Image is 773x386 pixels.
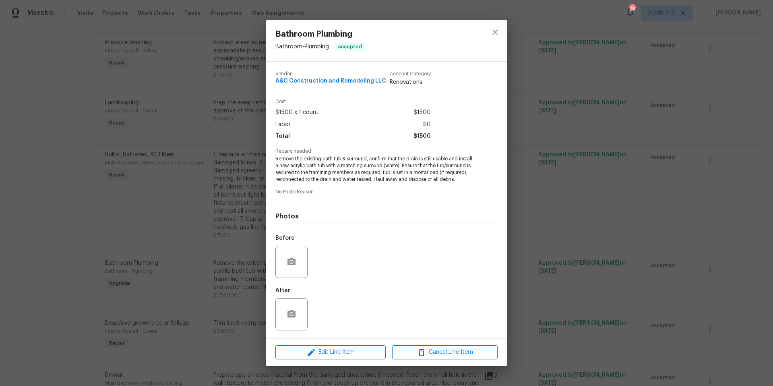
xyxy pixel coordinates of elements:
[275,99,431,104] span: Cost
[390,78,431,86] span: Renovations
[275,345,386,359] button: Edit Line Item
[275,156,475,183] span: Remove the existing bath tub & surround, confirm that the drain is still usable and install a new...
[275,78,386,84] span: A&C Construction and Remodeling LLC
[275,235,295,241] h5: Before
[423,119,431,131] span: $0
[275,119,291,131] span: Labor
[629,5,635,13] div: 28
[275,107,318,118] span: $1500 x 1 count
[275,196,475,203] span: .
[390,71,431,77] span: Account Category
[275,71,386,77] span: Vendor
[486,23,505,42] button: close
[275,288,290,293] h5: After
[275,30,366,39] span: Bathroom Plumbing
[275,212,498,220] h4: Photos
[413,107,431,118] span: $1500
[392,345,498,359] button: Cancel Line Item
[395,347,495,357] span: Cancel Line Item
[275,44,329,50] span: Bathroom - Plumbing
[275,131,290,142] span: Total
[275,149,498,154] span: Repairs needed
[275,189,498,195] span: No Photo Reason
[413,131,431,142] span: $1500
[335,43,365,51] span: Accepted
[278,347,383,357] span: Edit Line Item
